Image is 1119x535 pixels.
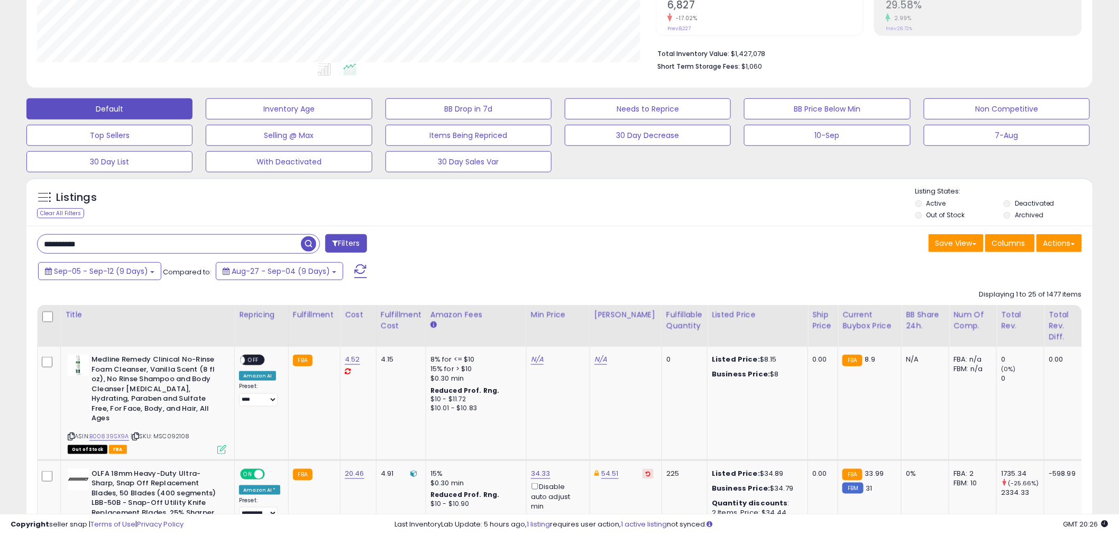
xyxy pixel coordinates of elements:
[927,210,965,219] label: Out of Stock
[953,478,988,488] div: FBM: 10
[293,309,336,320] div: Fulfillment
[395,520,1108,530] div: Last InventoryLab Update: 5 hours ago, requires user action, not synced.
[666,309,703,331] div: Fulfillable Quantity
[666,469,699,478] div: 225
[924,98,1090,119] button: Non Competitive
[842,469,862,481] small: FBA
[1001,488,1044,497] div: 2334.33
[741,61,762,71] span: $1,060
[68,355,226,453] div: ASIN:
[891,14,912,22] small: 2.99%
[430,490,500,499] b: Reduced Prof. Rng.
[812,309,833,331] div: Ship Price
[293,355,313,366] small: FBA
[712,355,800,364] div: $8.15
[906,355,941,364] div: N/A
[1015,199,1054,208] label: Deactivated
[985,234,1035,252] button: Columns
[430,500,518,509] div: $10 - $10.90
[712,499,800,508] div: :
[865,354,875,364] span: 8.9
[56,190,97,205] h5: Listings
[345,468,364,479] a: 20.46
[621,519,667,529] a: 1 active listing
[137,519,184,529] a: Privacy Policy
[1063,519,1108,529] span: 2025-09-12 20:26 GMT
[842,483,863,494] small: FBM
[1015,210,1043,219] label: Archived
[206,151,372,172] button: With Deactivated
[430,355,518,364] div: 8% for <= $10
[531,481,582,511] div: Disable auto adjust min
[293,469,313,481] small: FBA
[601,468,619,479] a: 54.51
[345,354,360,365] a: 4.52
[1049,309,1079,343] div: Total Rev. Diff.
[216,262,343,280] button: Aug-27 - Sep-04 (9 Days)
[812,469,830,478] div: 0.00
[381,469,418,478] div: 4.91
[239,497,280,521] div: Preset:
[712,483,770,493] b: Business Price:
[430,395,518,404] div: $10 - $11.72
[430,469,518,478] div: 15%
[1008,479,1039,487] small: (-25.66%)
[325,234,366,253] button: Filters
[430,478,518,488] div: $0.30 min
[657,47,1074,59] li: $1,427,078
[979,290,1082,300] div: Displaying 1 to 25 of 1477 items
[430,374,518,383] div: $0.30 min
[37,208,84,218] div: Clear All Filters
[11,520,184,530] div: seller snap | |
[206,125,372,146] button: Selling @ Max
[744,98,910,119] button: BB Price Below Min
[866,483,873,493] span: 31
[381,355,418,364] div: 4.15
[1001,365,1016,373] small: (0%)
[1001,374,1044,383] div: 0
[26,125,192,146] button: Top Sellers
[594,309,657,320] div: [PERSON_NAME]
[712,369,770,379] b: Business Price:
[1001,309,1040,331] div: Total Rev.
[345,309,372,320] div: Cost
[90,519,135,529] a: Terms of Use
[527,519,551,529] a: 1 listing
[927,199,946,208] label: Active
[531,354,544,365] a: N/A
[1049,469,1076,478] div: -598.99
[11,519,49,529] strong: Copyright
[131,432,190,440] span: | SKU: MSC092108
[712,468,760,478] b: Listed Price:
[68,355,89,376] img: 31ELQF0DT4L._SL40_.jpg
[381,309,421,331] div: Fulfillment Cost
[386,98,552,119] button: BB Drop in 7d
[109,445,127,454] span: FBA
[430,386,500,395] b: Reduced Prof. Rng.
[386,125,552,146] button: Items Being Repriced
[531,468,551,479] a: 34.33
[953,309,992,331] div: Num of Comp.
[886,25,912,32] small: Prev: 28.72%
[812,355,830,364] div: 0.00
[1001,355,1044,364] div: 0
[953,364,988,374] div: FBM: n/a
[1037,234,1082,252] button: Actions
[906,469,941,478] div: 0%
[430,320,437,330] small: Amazon Fees.
[712,309,803,320] div: Listed Price
[54,266,148,276] span: Sep-05 - Sep-12 (9 Days)
[712,498,788,508] b: Quantity discounts
[531,309,585,320] div: Min Price
[657,49,729,58] b: Total Inventory Value:
[65,309,230,320] div: Title
[430,404,518,413] div: $10.01 - $10.83
[712,370,800,379] div: $8
[26,151,192,172] button: 30 Day List
[232,266,330,276] span: Aug-27 - Sep-04 (9 Days)
[953,355,988,364] div: FBA: n/a
[430,309,522,320] div: Amazon Fees
[565,98,731,119] button: Needs to Reprice
[842,309,897,331] div: Current Buybox Price
[667,25,691,32] small: Prev: 8,227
